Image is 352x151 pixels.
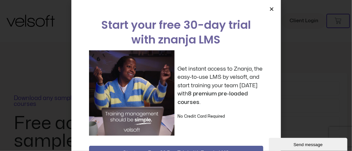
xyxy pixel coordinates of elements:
[89,50,175,136] img: a woman sitting at her laptop dancing
[178,91,248,105] strong: 8 premium pre-loaded courses
[269,137,349,151] iframe: chat widget
[178,65,263,107] p: Get instant access to Znanja, the easy-to-use LMS by velsoft, and start training your team [DATE]...
[89,18,263,47] h2: Start your free 30-day trial with znanja LMS
[269,7,274,11] a: Close
[178,114,225,118] strong: No Credit Card Required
